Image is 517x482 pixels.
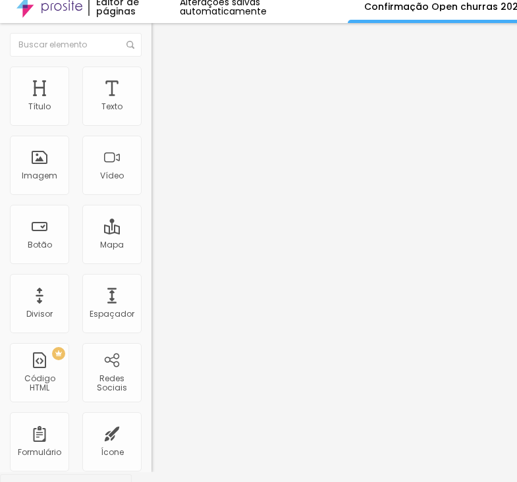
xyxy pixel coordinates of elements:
[90,309,134,319] div: Espaçador
[13,374,65,393] div: Código HTML
[100,240,124,250] div: Mapa
[10,33,142,57] input: Buscar elemento
[28,102,51,111] div: Título
[28,240,52,250] div: Botão
[100,171,124,180] div: Vídeo
[86,374,138,393] div: Redes Sociais
[26,309,53,319] div: Divisor
[126,41,134,49] img: Icone
[18,448,61,457] div: Formulário
[101,448,124,457] div: Ícone
[101,102,122,111] div: Texto
[22,171,57,180] div: Imagem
